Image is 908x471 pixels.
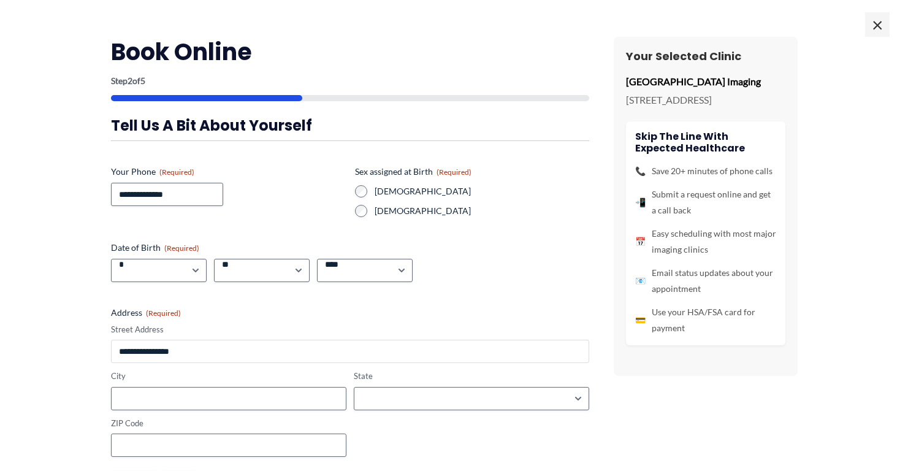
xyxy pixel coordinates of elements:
span: (Required) [437,167,471,177]
span: 5 [140,75,145,86]
p: [STREET_ADDRESS] [626,91,785,109]
h3: Your Selected Clinic [626,49,785,63]
label: State [354,370,589,382]
legend: Address [111,307,181,319]
span: × [865,12,890,37]
span: 📞 [635,163,646,179]
label: Your Phone [111,166,345,178]
p: Step of [111,77,589,85]
h3: Tell us a bit about yourself [111,116,589,135]
legend: Date of Birth [111,242,199,254]
span: (Required) [164,243,199,253]
li: Submit a request online and get a call back [635,186,776,218]
span: 💳 [635,312,646,328]
span: 2 [128,75,132,86]
label: ZIP Code [111,418,346,429]
span: 📅 [635,234,646,250]
h2: Book Online [111,37,589,67]
h4: Skip the line with Expected Healthcare [635,131,776,154]
span: (Required) [146,308,181,318]
label: [DEMOGRAPHIC_DATA] [375,185,589,197]
li: Easy scheduling with most major imaging clinics [635,226,776,258]
span: 📧 [635,273,646,289]
label: [DEMOGRAPHIC_DATA] [375,205,589,217]
legend: Sex assigned at Birth [355,166,471,178]
li: Use your HSA/FSA card for payment [635,304,776,336]
li: Save 20+ minutes of phone calls [635,163,776,179]
span: 📲 [635,194,646,210]
span: (Required) [159,167,194,177]
label: City [111,370,346,382]
p: [GEOGRAPHIC_DATA] Imaging [626,72,785,91]
li: Email status updates about your appointment [635,265,776,297]
label: Street Address [111,324,589,335]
